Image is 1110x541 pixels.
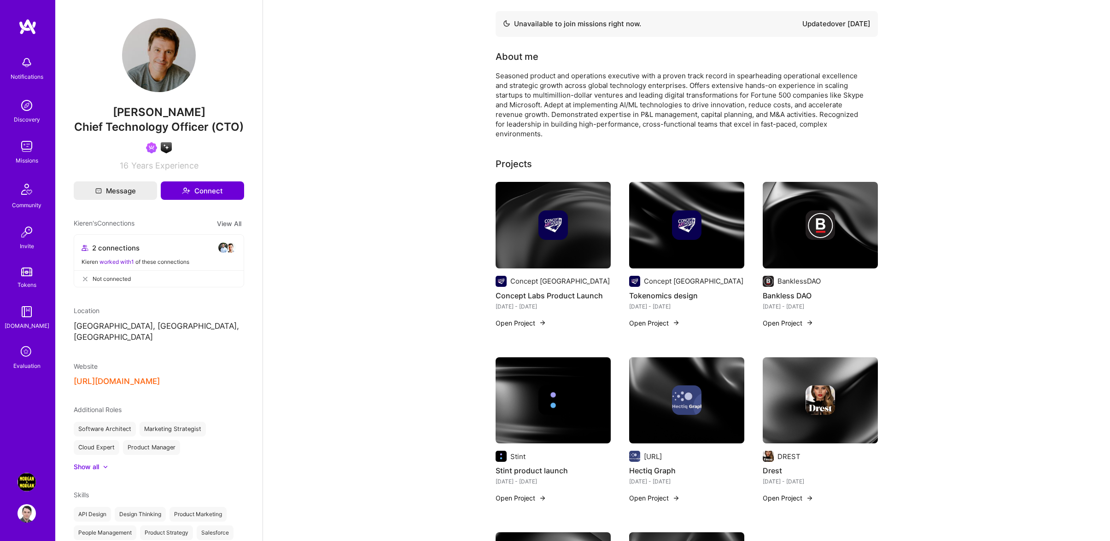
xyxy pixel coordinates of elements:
[16,178,38,200] img: Community
[763,182,878,268] img: cover
[74,321,244,343] p: [GEOGRAPHIC_DATA], [GEOGRAPHIC_DATA], [GEOGRAPHIC_DATA]
[18,302,36,321] img: guide book
[82,244,88,251] i: icon Collaborator
[644,276,743,286] div: Concept [GEOGRAPHIC_DATA]
[13,361,41,371] div: Evaluation
[806,319,813,326] img: arrow-right
[225,242,236,253] img: avatar
[99,258,134,265] span: worked with 1
[131,161,199,170] span: Years Experience
[12,200,41,210] div: Community
[82,257,236,267] div: Kieren of these connections
[510,452,526,461] div: Stint
[74,462,99,471] div: Show all
[672,494,680,502] img: arrow-right
[161,181,244,200] button: Connect
[496,50,538,64] div: About me
[539,494,546,502] img: arrow-right
[802,18,870,29] div: Updated over [DATE]
[123,440,180,455] div: Product Manager
[74,234,244,287] button: 2 connectionsavataravatarKieren worked with1 of these connectionsNot connected
[95,187,102,194] i: icon Mail
[496,451,507,462] img: Company logo
[74,422,136,436] div: Software Architect
[218,242,229,253] img: avatar
[120,161,129,170] span: 16
[74,491,89,499] span: Skills
[115,507,166,522] div: Design Thinking
[18,96,36,115] img: discovery
[74,440,119,455] div: Cloud Expert
[74,377,160,386] button: [URL][DOMAIN_NAME]
[140,525,193,540] div: Product Strategy
[74,181,157,200] button: Message
[496,71,864,139] div: Seasoned product and operations executive with a proven track record in spearheading operational ...
[503,20,510,27] img: Availability
[629,276,640,287] img: Company logo
[140,422,206,436] div: Marketing Strategist
[74,105,244,119] span: [PERSON_NAME]
[777,452,800,461] div: DREST
[496,357,611,444] img: cover
[18,223,36,241] img: Invite
[74,406,122,413] span: Additional Roles
[629,302,744,311] div: [DATE] - [DATE]
[672,319,680,326] img: arrow-right
[503,18,641,29] div: Unavailable to join missions right now.
[538,385,568,415] img: Company logo
[763,451,774,462] img: Company logo
[122,18,196,92] img: User Avatar
[496,493,546,503] button: Open Project
[629,465,744,477] h4: Hectiq Graph
[21,268,32,276] img: tokens
[496,182,611,268] img: cover
[93,274,131,284] span: Not connected
[539,319,546,326] img: arrow-right
[18,18,37,35] img: logo
[806,494,813,502] img: arrow-right
[74,120,244,134] span: Chief Technology Officer (CTO)
[18,280,36,290] div: Tokens
[806,385,835,415] img: Company logo
[629,451,640,462] img: Company logo
[629,182,744,268] img: cover
[182,186,190,195] i: icon Connect
[496,318,546,328] button: Open Project
[146,142,157,153] img: Been on Mission
[92,243,140,253] span: 2 connections
[629,477,744,486] div: [DATE] - [DATE]
[763,290,878,302] h4: Bankless DAO
[214,218,244,229] button: View All
[763,318,813,328] button: Open Project
[763,276,774,287] img: Company logo
[18,504,36,523] img: User Avatar
[74,218,134,229] span: Kieren's Connections
[15,504,38,523] a: User Avatar
[672,385,701,415] img: Company logo
[18,137,36,156] img: teamwork
[169,507,227,522] div: Product Marketing
[777,276,821,286] div: BanklessDAO
[161,142,172,153] img: A.I. guild
[496,302,611,311] div: [DATE] - [DATE]
[672,210,701,240] img: Company logo
[74,306,244,315] div: Location
[18,53,36,72] img: bell
[496,465,611,477] h4: Stint product launch
[763,465,878,477] h4: Drest
[763,357,878,444] img: cover
[629,290,744,302] h4: Tokenomics design
[629,493,680,503] button: Open Project
[18,343,35,361] i: icon SelectionTeam
[74,507,111,522] div: API Design
[510,276,610,286] div: Concept [GEOGRAPHIC_DATA]
[763,477,878,486] div: [DATE] - [DATE]
[14,115,40,124] div: Discovery
[18,473,36,491] img: Morgan & Morgan Case Value Prediction Tool
[15,473,38,491] a: Morgan & Morgan Case Value Prediction Tool
[74,362,98,370] span: Website
[629,357,744,444] img: cover
[496,477,611,486] div: [DATE] - [DATE]
[5,321,49,331] div: [DOMAIN_NAME]
[197,525,234,540] div: Salesforce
